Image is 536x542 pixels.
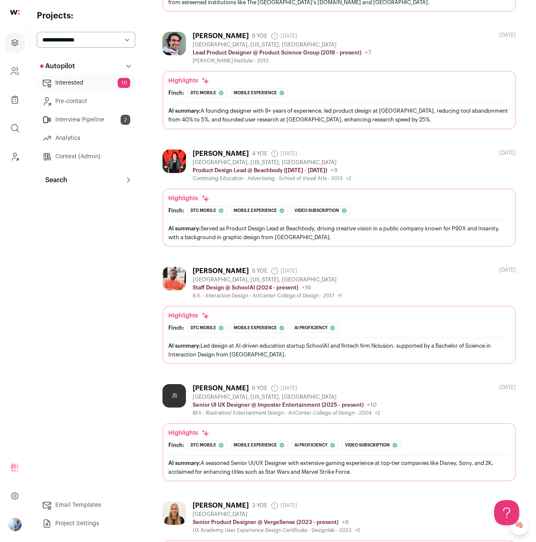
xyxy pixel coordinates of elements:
span: +2 [375,410,380,416]
div: [PERSON_NAME] [193,32,249,40]
span: +9 [330,168,338,173]
div: Dtc mobile [188,88,227,98]
img: f58e9ccfc0cf60b0ad72b044333ac3e7106458ff20c721c25bbc694a9cc2a1ae [162,150,186,173]
div: Mobile experience [231,88,288,98]
div: Led design at AI-driven education startup SchoolAI and fintech firm Nclusion, supported by a Bach... [168,341,510,359]
span: +2 [355,528,360,533]
a: Interested10 [37,75,135,91]
div: [GEOGRAPHIC_DATA], [US_STATE], [GEOGRAPHIC_DATA] [193,394,380,400]
img: 611b3c88709fc5ab1bfffc47c5bab60e041bc1ac28dcc49ef3858fca2ed66934.jpg [162,501,186,525]
span: 4 YOE [252,150,267,157]
button: Open dropdown [8,518,22,531]
div: Mobile experience [231,323,288,333]
div: [GEOGRAPHIC_DATA] [193,511,360,518]
img: wellfound-shorthand-0d5821cbd27db2630d0214b213865d53afaa358527fdda9d0ea32b1df1b89c2c.svg [10,10,20,15]
span: +10 [367,402,377,408]
span: 6 YOE [252,33,267,39]
a: 🧠 [509,515,529,535]
div: Highlights [168,194,210,203]
a: [PERSON_NAME] 6 YOE [DATE] [GEOGRAPHIC_DATA], [US_STATE], [GEOGRAPHIC_DATA] Lead Product Designer... [162,32,516,129]
div: [DATE] [499,384,516,391]
div: Video subscription [342,441,401,450]
img: febb809b78223e7b3e78d96294632acbee6e8a0314810d28a172880f36b3a55d.jpg [162,32,186,55]
p: Senior UI UX Designer @ Imposter Entertainment (2025 - present) [193,402,363,408]
a: Company Lists [5,90,25,110]
span: [DATE] [271,501,297,510]
div: [PERSON_NAME] [193,150,249,158]
div: A seasoned Senior UI/UX Designer with extensive gaming experience at top-tier companies like Disn... [168,459,510,476]
div: Highlights [168,429,210,437]
div: [PERSON_NAME] [193,267,249,275]
a: Project Settings [37,515,135,532]
span: +1 [338,293,342,298]
div: Dtc mobile [188,441,227,450]
div: Ai proficiency [291,441,339,450]
span: AI summary: [168,460,201,466]
span: AI summary: [168,226,201,231]
div: Continuing Education - Advertising - School of Visual Arts - 2013 [193,175,351,182]
div: [GEOGRAPHIC_DATA], [US_STATE], [GEOGRAPHIC_DATA] [193,159,351,166]
a: JS [PERSON_NAME] 6 YOE [DATE] [GEOGRAPHIC_DATA], [US_STATE], [GEOGRAPHIC_DATA] Senior UI UX Desig... [162,384,516,481]
a: Company and ATS Settings [5,61,25,81]
div: [PERSON_NAME] [193,384,249,392]
img: b1c75cd6e82ffe1917ecb59bad278b51e917e63459360ab8986561b2a763950a.jpg [162,267,186,290]
div: UX Academy, User Experience Design Certificate - Designlab - 2023 [193,527,360,534]
span: +2 [346,176,351,181]
div: Highlights [168,77,210,85]
span: 2 [121,115,130,125]
span: AI summary: [168,108,201,114]
div: Mobile experience [231,206,288,215]
a: Pre-contact [37,93,135,110]
a: Email Templates [37,497,135,514]
p: Product Design Lead @ Beachbody ([DATE] - [DATE]) [193,167,327,174]
div: Served as Product Design Lead at Beachbody, driving creative vision in a public company known for... [168,224,510,242]
div: [GEOGRAPHIC_DATA], [US_STATE], [GEOGRAPHIC_DATA] [193,41,371,48]
div: Finch: [168,90,184,96]
p: Staff Design @ SchoolAI (2024 - present) [193,284,298,291]
span: [DATE] [271,32,297,40]
div: A founding designer with 9+ years of experience, led product design at [GEOGRAPHIC_DATA], reducin... [168,106,510,124]
span: +6 [342,519,349,525]
span: AI summary: [168,343,201,348]
span: [DATE] [271,267,297,275]
span: [DATE] [271,150,297,158]
a: Analytics [37,130,135,147]
p: Autopilot [40,61,75,71]
p: Search [40,175,67,185]
div: JS [162,384,186,408]
div: [DATE] [499,150,516,156]
a: Leads (Backoffice) [5,147,25,167]
div: BFA - Illustration/ Entertainment Design - ArtCenter College of Design - 2004 [193,410,380,416]
div: [PERSON_NAME] [193,501,249,510]
button: Search [37,172,135,188]
span: [DATE] [271,384,297,392]
div: Finch: [168,442,184,449]
span: 3 YOE [252,502,267,509]
div: Finch: [168,325,184,331]
span: 10 [118,78,130,88]
div: [DATE] [499,267,516,274]
div: Finch: [168,207,184,214]
a: [PERSON_NAME] 6 YOE [DATE] [GEOGRAPHIC_DATA], [US_STATE], [GEOGRAPHIC_DATA] Staff Design @ School... [162,267,516,364]
p: Senior Product Designer @ VergeSense (2023 - present) [193,519,338,526]
div: [GEOGRAPHIC_DATA], [US_STATE], [GEOGRAPHIC_DATA] [193,276,342,283]
div: Mobile experience [231,441,288,450]
span: 6 YOE [252,268,267,274]
h2: Projects: [37,10,135,22]
div: Dtc mobile [188,323,227,333]
div: [PERSON_NAME] Institute - 2013 [193,57,371,64]
button: Autopilot [37,58,135,75]
a: Projects [5,33,25,53]
div: Highlights [168,312,210,320]
a: [PERSON_NAME] 4 YOE [DATE] [GEOGRAPHIC_DATA], [US_STATE], [GEOGRAPHIC_DATA] Product Design Lead @... [162,150,516,247]
div: B.S. - Interaction Design - ArtCenter College of Design - 2017 [193,292,342,299]
a: Interview Pipeline2 [37,111,135,128]
p: Lead Product Designer @ Product Science Group (2018 - present) [193,49,361,56]
span: +7 [365,50,371,56]
iframe: Help Scout Beacon - Open [494,500,519,525]
img: 97332-medium_jpg [8,518,22,531]
div: [DATE] [499,32,516,39]
div: Dtc mobile [188,206,227,215]
div: Video subscription [291,206,350,215]
span: 6 YOE [252,385,267,392]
